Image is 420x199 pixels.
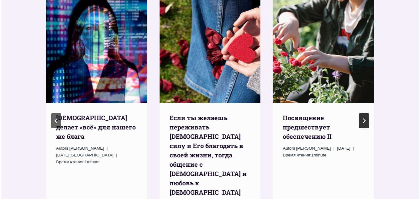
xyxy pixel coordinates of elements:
span: [PERSON_NAME] [296,146,331,151]
span: Autors [56,145,68,152]
span: Время чтения: [56,160,85,164]
button: Следующий [359,113,369,128]
span: [PERSON_NAME] [69,146,104,151]
time: [DATE] [337,145,350,152]
a: [DEMOGRAPHIC_DATA] делает «всё» для нашего же блага [56,114,136,140]
a: Посвящение предшествует обеспечению II [283,114,332,140]
span: Autors [283,145,295,152]
span: minute [314,153,326,157]
button: Предыдущий [51,113,61,128]
span: 1 [56,159,100,165]
span: Время чтения: [283,153,312,157]
span: 1 [283,152,326,159]
time: [DATE][GEOGRAPHIC_DATA] [56,152,113,159]
span: minute [87,160,100,164]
